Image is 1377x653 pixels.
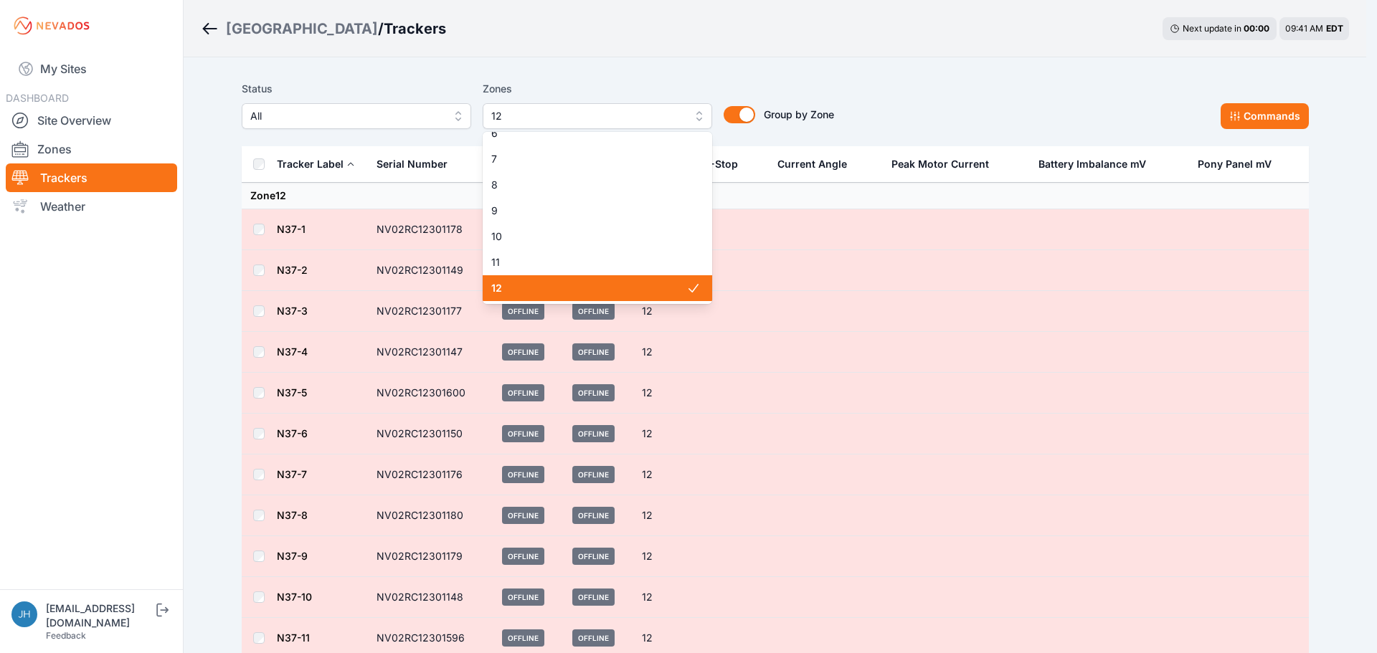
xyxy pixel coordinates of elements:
[491,255,686,270] span: 11
[491,152,686,166] span: 7
[491,126,686,140] span: 6
[491,108,683,125] span: 12
[491,204,686,218] span: 9
[483,103,712,129] button: 12
[491,229,686,244] span: 10
[483,132,712,304] div: 12
[491,178,686,192] span: 8
[491,281,686,295] span: 12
